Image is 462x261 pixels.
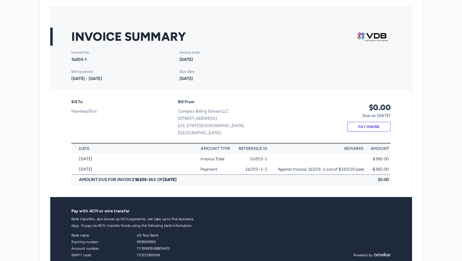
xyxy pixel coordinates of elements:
[88,178,105,184] b: 1b203-1
[133,96,244,104] div: Bill From
[135,64,242,72] dt: Due Date
[192,154,228,165] td: 1b203-1
[192,143,228,154] td: Reference Id
[192,165,228,176] td: 1b203-1-1
[22,176,329,187] td: Amount Due for Invoice as of
[91,242,159,249] td: 999999999
[118,178,132,184] b: [DATE]
[135,44,242,52] dt: Invoice Date
[156,154,192,165] td: Invoice Total
[22,165,156,176] td: [DATE]
[22,249,91,256] td: Account number
[329,176,355,187] td: $0.00
[22,52,130,59] dd: 1b203-1
[329,165,355,176] td: -$360.00
[329,154,355,165] td: $360.00
[22,72,130,79] dd: [DATE] - [DATE]
[329,143,355,154] td: Amount
[310,120,355,130] a: Pay Online
[22,242,91,249] td: Routing number
[156,165,192,176] td: Payment
[244,100,355,110] div: $0.00
[135,72,242,79] dd: [DATE]
[0,22,318,41] div: Invoice Summary
[91,235,159,242] td: US Test Bank
[228,143,329,154] td: Remarks
[135,52,242,59] dd: [DATE]
[22,44,130,52] dt: Invoice No.
[318,22,377,41] img: Logo
[338,257,355,261] img: logo_full.svg
[244,110,355,118] div: Due on [DATE]
[22,217,159,235] div: Bank transfers, also known as ACH payments, can take up to five business days. To pay via ACH, tr...
[22,104,133,115] div: NavdeepTest
[22,154,156,165] td: [DATE]
[22,235,91,242] td: Bank name
[22,210,159,217] div: Pay with ACH or wire transfer
[91,249,159,256] td: 11119981938809470
[133,104,244,138] div: Complex Billing Solved LLC [STREET_ADDRESS] [US_STATE][GEOGRAPHIC_DATA] [GEOGRAPHIC_DATA]
[22,96,133,104] div: Bill To
[22,143,156,154] td: Date
[156,143,192,154] td: Amount Type
[228,165,329,176] td: Against Invoice 1b203-1 out of $360.00 paid
[22,64,130,72] dt: Billing period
